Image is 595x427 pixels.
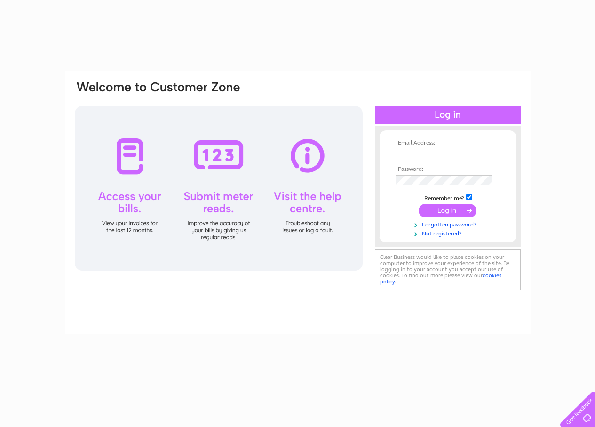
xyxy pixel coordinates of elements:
div: Clear Business would like to place cookies on your computer to improve your experience of the sit... [375,249,521,290]
a: Forgotten password? [396,219,502,228]
a: Not registered? [396,228,502,237]
th: Email Address: [393,140,502,146]
td: Remember me? [393,193,502,202]
th: Password: [393,166,502,173]
input: Submit [419,204,476,217]
a: cookies policy [380,272,501,285]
